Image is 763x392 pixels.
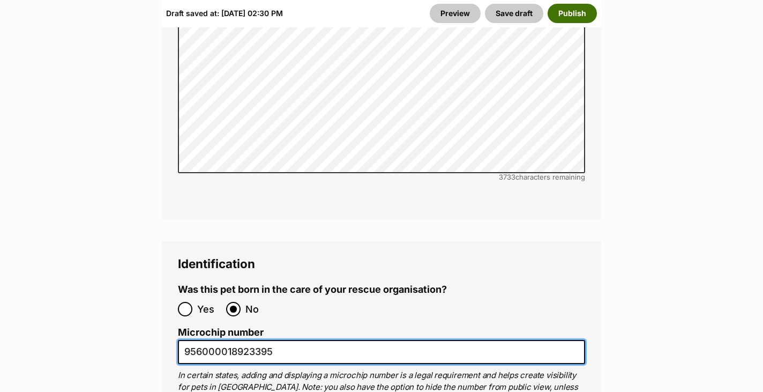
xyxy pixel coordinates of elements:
[178,256,255,271] span: Identification
[178,284,447,295] label: Was this pet born in the care of your rescue organisation?
[178,327,585,338] label: Microchip number
[178,173,585,181] div: characters remaining
[197,302,221,316] span: Yes
[245,302,269,316] span: No
[499,173,515,181] span: 3733
[548,4,597,23] button: Publish
[430,4,481,23] a: Preview
[166,4,283,23] div: Draft saved at: [DATE] 02:30 PM
[485,4,543,23] button: Save draft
